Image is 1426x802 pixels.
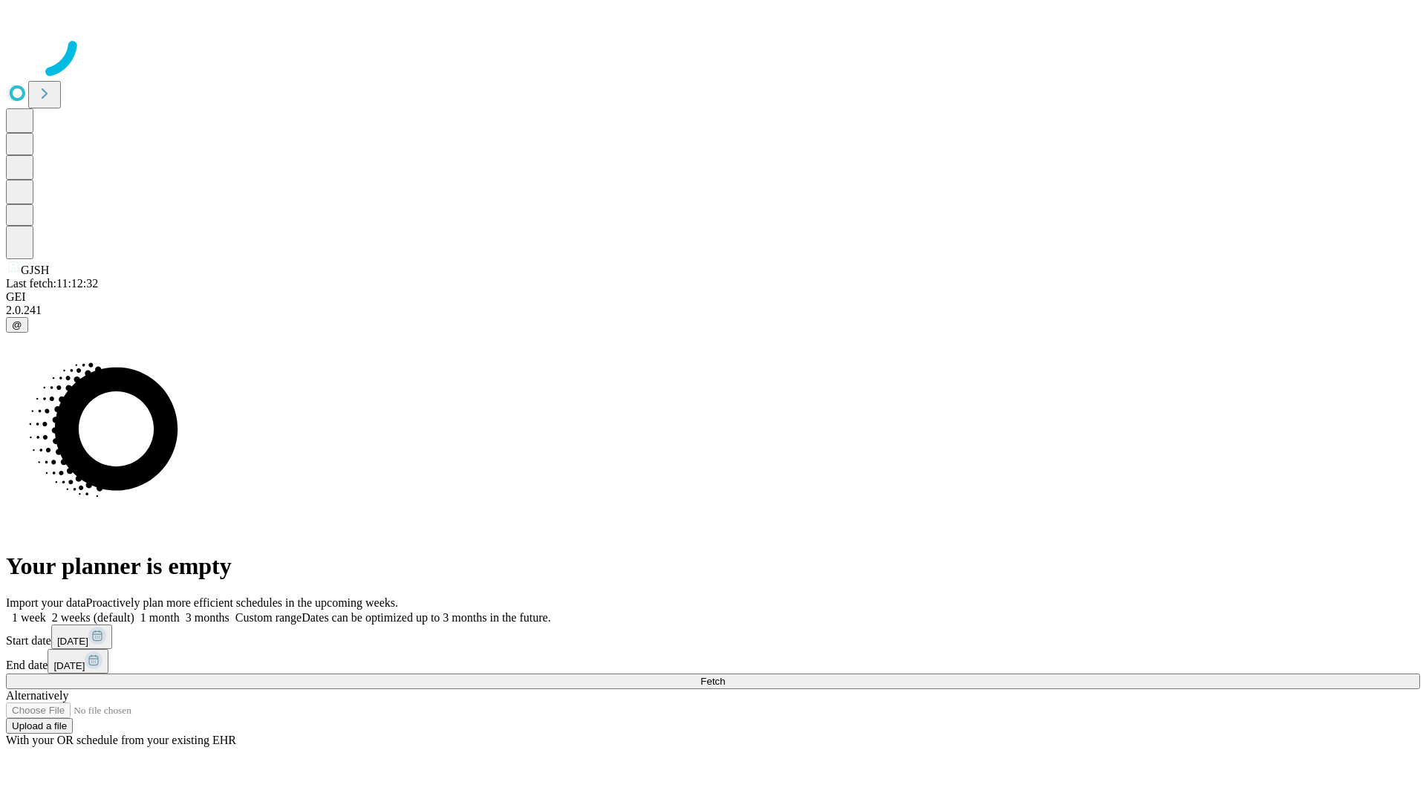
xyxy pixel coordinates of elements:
[53,660,85,671] span: [DATE]
[6,596,86,609] span: Import your data
[700,676,725,687] span: Fetch
[52,611,134,624] span: 2 weeks (default)
[6,317,28,333] button: @
[6,290,1420,304] div: GEI
[48,649,108,674] button: [DATE]
[21,264,49,276] span: GJSH
[186,611,229,624] span: 3 months
[6,552,1420,580] h1: Your planner is empty
[86,596,398,609] span: Proactively plan more efficient schedules in the upcoming weeks.
[12,611,46,624] span: 1 week
[6,625,1420,649] div: Start date
[235,611,302,624] span: Custom range
[6,649,1420,674] div: End date
[6,718,73,734] button: Upload a file
[302,611,550,624] span: Dates can be optimized up to 3 months in the future.
[6,277,98,290] span: Last fetch: 11:12:32
[6,689,68,702] span: Alternatively
[51,625,112,649] button: [DATE]
[6,304,1420,317] div: 2.0.241
[12,319,22,330] span: @
[140,611,180,624] span: 1 month
[6,734,236,746] span: With your OR schedule from your existing EHR
[6,674,1420,689] button: Fetch
[57,636,88,647] span: [DATE]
